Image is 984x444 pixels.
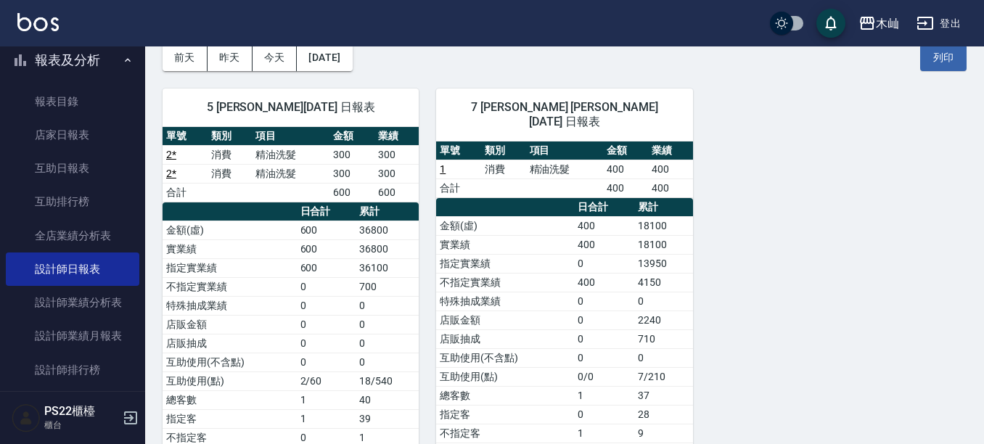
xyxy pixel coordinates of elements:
button: 報表及分析 [6,41,139,79]
a: 設計師業績分析表 [6,286,139,319]
td: 1 [574,424,635,443]
td: 店販抽成 [436,329,574,348]
td: 實業績 [436,235,574,254]
img: Logo [17,13,59,31]
td: 互助使用(不含點) [436,348,574,367]
td: 0 [574,329,635,348]
td: 互助使用(點) [436,367,574,386]
th: 金額 [329,127,374,146]
th: 日合計 [297,202,356,221]
td: 指定客 [163,409,297,428]
td: 600 [374,183,419,202]
td: 指定客 [436,405,574,424]
td: 實業績 [163,239,297,258]
th: 單號 [163,127,208,146]
td: 400 [574,216,635,235]
div: 木屾 [876,15,899,33]
td: 0 [574,254,635,273]
td: 不指定客 [436,424,574,443]
td: 0 [574,311,635,329]
td: 合計 [436,178,481,197]
span: 5 [PERSON_NAME][DATE] 日報表 [180,100,401,115]
td: 0 [297,353,356,371]
td: 18100 [634,216,692,235]
td: 300 [329,145,374,164]
td: 精油洗髮 [252,164,329,183]
td: 39 [356,409,419,428]
td: 0 [356,296,419,315]
a: 設計師日報表 [6,252,139,286]
td: 0 [297,315,356,334]
td: 店販抽成 [163,334,297,353]
td: 4150 [634,273,692,292]
td: 710 [634,329,692,348]
td: 特殊抽成業績 [436,292,574,311]
td: 36100 [356,258,419,277]
td: 36800 [356,239,419,258]
td: 金額(虛) [163,221,297,239]
td: 0 [574,348,635,367]
button: 前天 [163,44,208,71]
span: 7 [PERSON_NAME] [PERSON_NAME] [DATE] 日報表 [454,100,675,129]
td: 互助使用(點) [163,371,297,390]
td: 400 [648,160,693,178]
th: 累計 [634,198,692,217]
button: save [816,9,845,38]
th: 項目 [252,127,329,146]
a: 設計師排行榜 [6,353,139,387]
td: 18100 [634,235,692,254]
td: 400 [574,235,635,254]
a: 每日收支明細 [6,387,139,420]
th: 業績 [374,127,419,146]
th: 類別 [208,127,253,146]
button: 列印 [920,44,967,71]
td: 0 [356,315,419,334]
button: 昨天 [208,44,253,71]
td: 7/210 [634,367,692,386]
td: 37 [634,386,692,405]
td: 指定實業績 [436,254,574,273]
td: 0 [574,292,635,311]
td: 店販金額 [436,311,574,329]
td: 精油洗髮 [526,160,604,178]
td: 消費 [208,164,253,183]
td: 指定實業績 [163,258,297,277]
td: 消費 [481,160,526,178]
td: 18/540 [356,371,419,390]
td: 合計 [163,183,208,202]
td: 0 [574,405,635,424]
td: 28 [634,405,692,424]
table: a dense table [436,141,692,198]
td: 總客數 [163,390,297,409]
td: 店販金額 [163,315,297,334]
a: 互助排行榜 [6,185,139,218]
td: 0 [356,353,419,371]
td: 精油洗髮 [252,145,329,164]
th: 單號 [436,141,481,160]
td: 300 [329,164,374,183]
td: 600 [297,258,356,277]
td: 1 [297,390,356,409]
td: 不指定實業績 [436,273,574,292]
th: 業績 [648,141,693,160]
td: 0 [297,296,356,315]
td: 0 [356,334,419,353]
th: 累計 [356,202,419,221]
td: 36800 [356,221,419,239]
td: 特殊抽成業績 [163,296,297,315]
td: 互助使用(不含點) [163,353,297,371]
h5: PS22櫃檯 [44,404,118,419]
th: 日合計 [574,198,635,217]
td: 400 [648,178,693,197]
td: 9 [634,424,692,443]
a: 互助日報表 [6,152,139,185]
td: 300 [374,164,419,183]
td: 1 [574,386,635,405]
td: 0 [634,348,692,367]
a: 報表目錄 [6,85,139,118]
button: 今天 [253,44,298,71]
td: 400 [603,160,648,178]
td: 300 [374,145,419,164]
table: a dense table [163,127,419,202]
th: 金額 [603,141,648,160]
